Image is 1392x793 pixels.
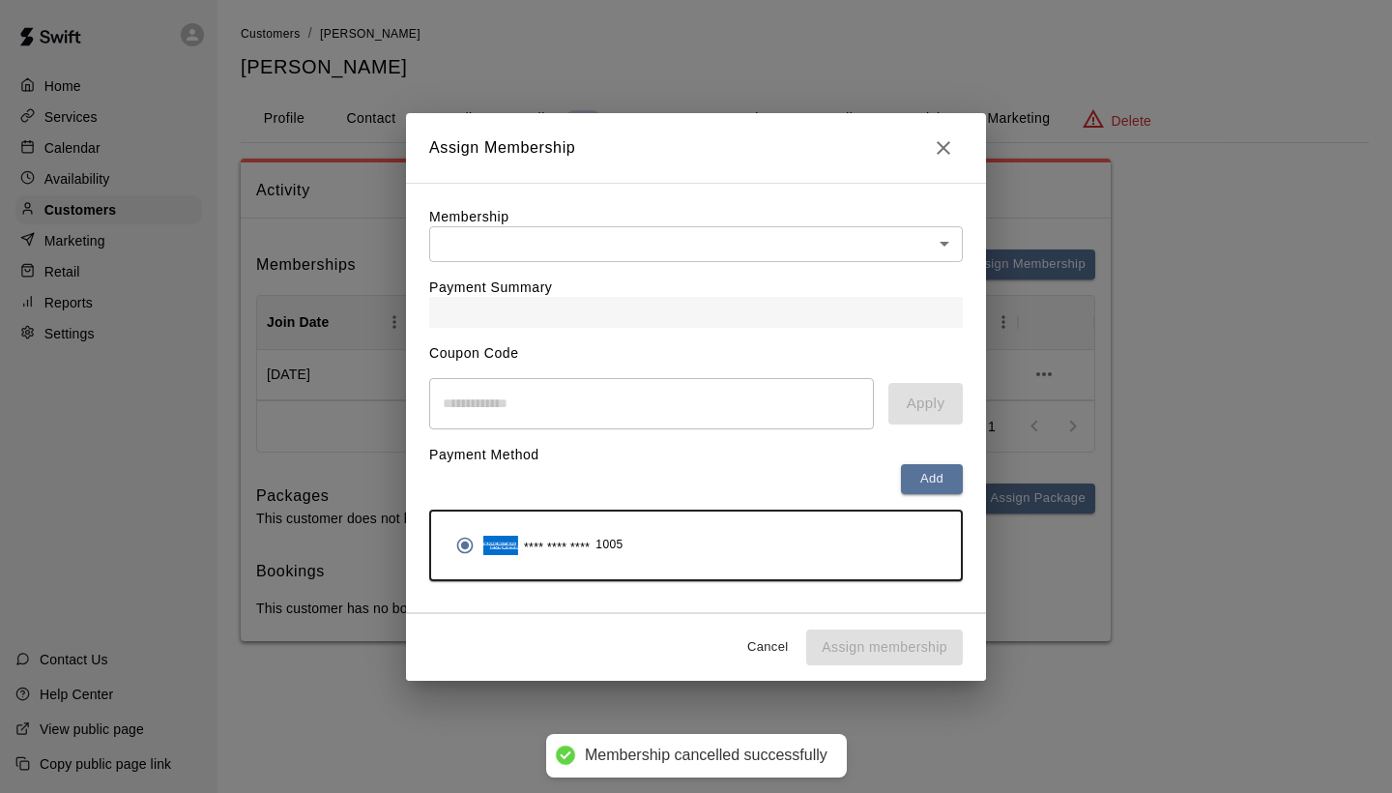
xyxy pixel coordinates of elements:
button: Add [901,464,963,494]
button: Cancel [737,632,798,662]
h2: Assign Membership [406,113,986,183]
label: Coupon Code [429,345,519,361]
label: Payment Method [429,447,539,462]
div: Membership cancelled successfully [585,746,827,766]
span: 1005 [595,536,623,555]
label: Membership [429,209,509,224]
label: Payment Summary [429,279,552,295]
img: Credit card brand logo [483,536,518,555]
button: Close [924,129,963,167]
